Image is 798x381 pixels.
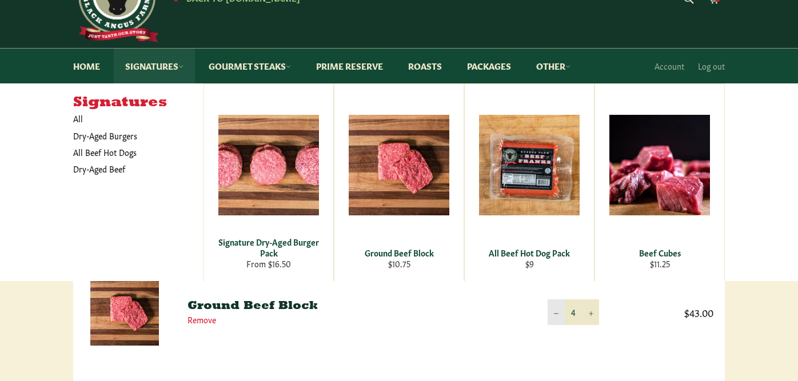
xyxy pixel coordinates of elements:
a: Account [649,49,690,83]
a: Log out [692,49,731,83]
a: Dry-Aged Burgers [67,127,192,144]
img: Beef Cubes [609,115,710,215]
img: Ground Beef Block [349,115,449,215]
img: Signature Dry-Aged Burger Pack [218,115,319,215]
a: Beef Cubes Beef Cubes $11.25 [594,83,725,281]
a: Ground Beef Block Ground Beef Block $10.75 [334,83,464,281]
a: Packages [456,49,522,83]
div: $9 [472,258,587,269]
div: Ground Beef Block [342,247,457,258]
div: $10.75 [342,258,457,269]
span: $43.00 [622,306,713,319]
button: Increase item quantity by one [582,299,599,325]
a: All Beef Hot Dog Pack All Beef Hot Dog Pack $9 [464,83,594,281]
a: Prime Reserve [305,49,394,83]
button: Reduce item quantity by one [548,299,565,325]
a: Remove [187,314,216,325]
img: Ground Beef Block [90,277,159,346]
div: Signature Dry-Aged Burger Pack [212,236,326,259]
a: Other [525,49,582,83]
a: Signature Dry-Aged Burger Pack Signature Dry-Aged Burger Pack From $16.50 [204,83,334,281]
div: All Beef Hot Dog Pack [472,247,587,258]
a: Gourmet Steaks [197,49,302,83]
a: All Beef Hot Dogs [67,144,192,161]
a: Roasts [397,49,453,83]
div: $11.25 [603,258,717,269]
a: Signatures [114,49,195,83]
div: From $16.50 [212,258,326,269]
a: Ground Beef Block [187,300,318,312]
a: Dry-Aged Beef [67,161,192,177]
div: Beef Cubes [603,247,717,258]
a: Home [62,49,111,83]
img: All Beef Hot Dog Pack [479,115,580,215]
a: All [67,110,204,127]
h5: Signatures [73,95,204,111]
